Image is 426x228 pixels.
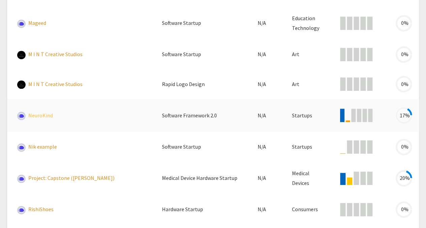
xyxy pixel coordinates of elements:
[28,112,53,119] a: NeuroKind
[383,168,426,188] div: 20%
[248,69,282,99] td: N/A
[28,81,83,87] a: M I N T Creative Studios
[383,74,426,94] div: 0%
[282,162,329,195] td: Medical Devices
[282,40,329,69] td: Art
[248,195,282,224] td: N/A
[383,137,426,157] div: 0%
[28,206,54,213] a: RishiShoes
[282,99,329,132] td: Startups
[383,105,426,125] div: 17%
[248,162,282,195] td: N/A
[383,44,426,65] div: 0%
[383,199,426,220] div: 0%
[248,7,282,40] td: N/A
[152,132,248,161] td: Software Startup
[152,99,248,132] td: Software Framework 2.0
[152,162,248,195] td: Medical Device Hardware Startup
[28,175,114,181] a: Project: Capstone ([PERSON_NAME])
[248,132,282,161] td: N/A
[383,13,426,33] div: 0%
[282,69,329,99] td: Art
[152,7,248,40] td: Software Startup
[28,51,83,58] a: M I N T Creative Studios
[152,195,248,224] td: Hardware Startup
[152,40,248,69] td: Software Startup
[282,7,329,40] td: Education Technology
[28,20,46,26] a: Mageed
[282,195,329,224] td: Consumers
[248,40,282,69] td: N/A
[282,132,329,161] td: Startups
[152,69,248,99] td: Rapid Logo Design
[248,99,282,132] td: N/A
[28,143,57,150] a: Nik example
